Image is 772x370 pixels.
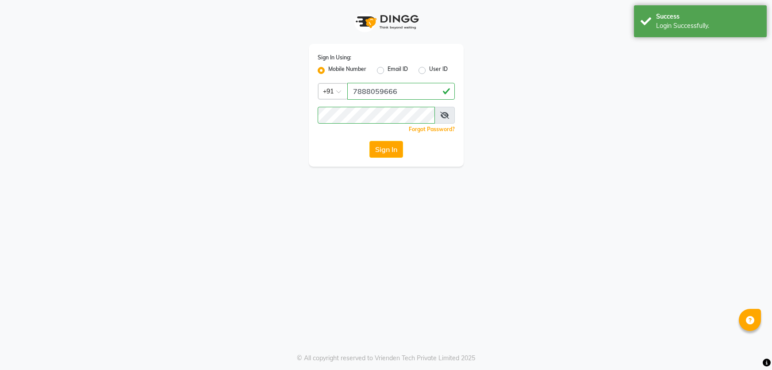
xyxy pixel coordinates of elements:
label: Email ID [388,65,408,76]
img: logo1.svg [351,9,422,35]
a: Forgot Password? [409,126,455,132]
button: Sign In [369,141,403,158]
label: Sign In Using: [318,54,351,62]
input: Username [318,107,435,124]
div: Login Successfully. [656,21,760,31]
label: Mobile Number [328,65,366,76]
input: Username [347,83,455,100]
div: Success [656,12,760,21]
label: User ID [429,65,448,76]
